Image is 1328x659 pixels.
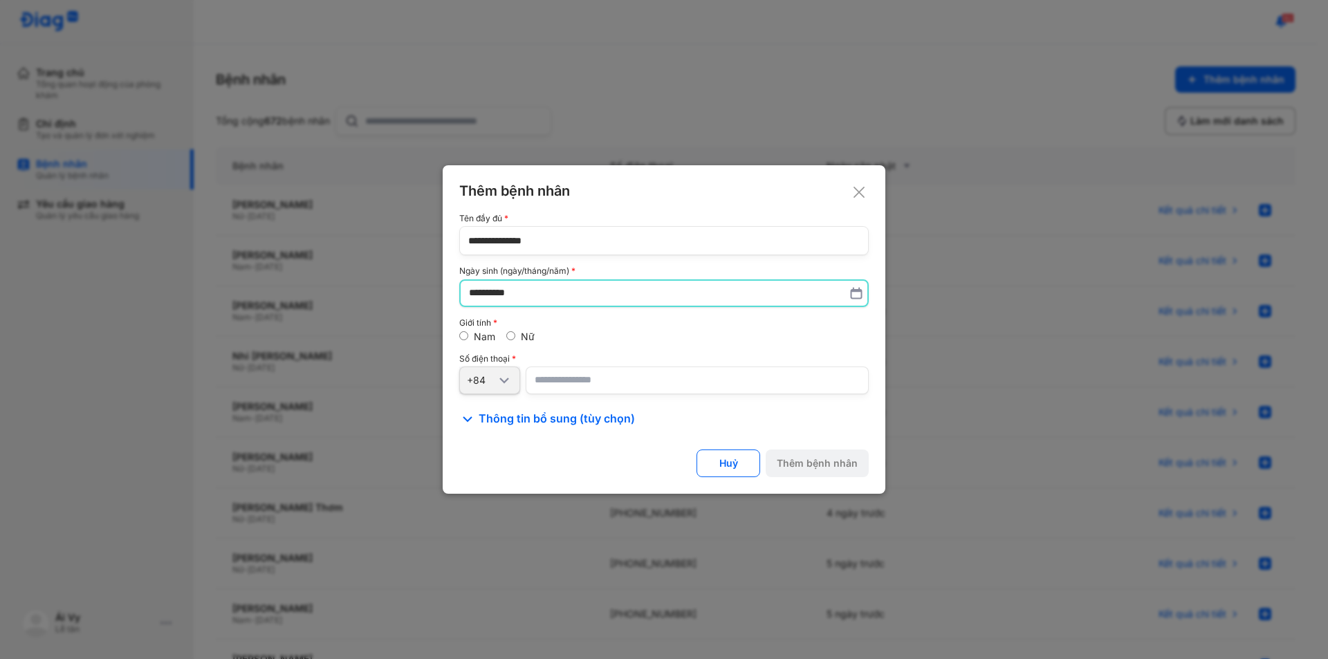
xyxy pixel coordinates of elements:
div: Tên đầy đủ [459,214,869,223]
label: Nam [474,331,495,342]
div: Thêm bệnh nhân [459,182,869,200]
div: Ngày sinh (ngày/tháng/năm) [459,266,869,276]
span: Thông tin bổ sung (tùy chọn) [479,411,635,427]
button: Thêm bệnh nhân [766,449,869,477]
div: Số điện thoại [459,354,869,364]
button: Huỷ [697,449,760,477]
div: Thêm bệnh nhân [777,457,858,470]
div: Giới tính [459,318,869,328]
div: +84 [467,374,496,387]
label: Nữ [521,331,535,342]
